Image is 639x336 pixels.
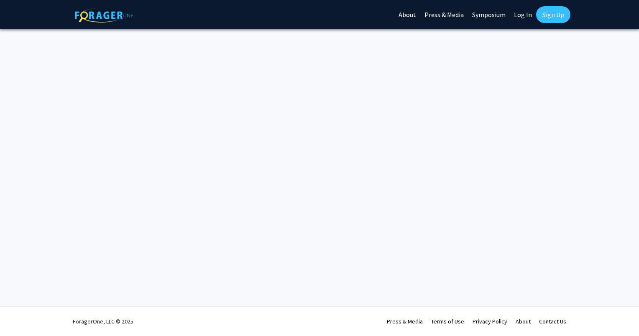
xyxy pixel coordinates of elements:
[539,318,566,325] a: Contact Us
[75,8,133,23] img: ForagerOne Logo
[536,6,570,23] a: Sign Up
[473,318,507,325] a: Privacy Policy
[73,307,133,336] div: ForagerOne, LLC © 2025
[431,318,464,325] a: Terms of Use
[516,318,531,325] a: About
[387,318,423,325] a: Press & Media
